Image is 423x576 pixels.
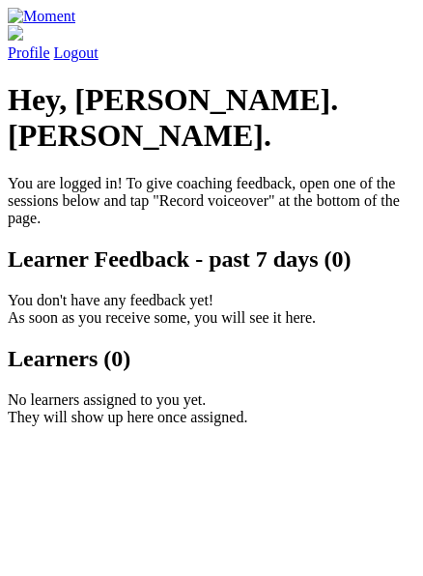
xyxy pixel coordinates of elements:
[8,346,415,372] h2: Learners (0)
[8,25,415,61] a: Profile
[8,391,415,426] p: No learners assigned to you yet. They will show up here once assigned.
[8,82,415,154] h1: Hey, [PERSON_NAME].[PERSON_NAME].
[54,44,99,61] a: Logout
[8,8,75,25] img: Moment
[8,25,23,41] img: default_avatar-b4e2223d03051bc43aaaccfb402a43260a3f17acc7fafc1603fdf008d6cba3c9.png
[8,292,415,327] p: You don't have any feedback yet! As soon as you receive some, you will see it here.
[8,175,415,227] p: You are logged in! To give coaching feedback, open one of the sessions below and tap "Record voic...
[8,246,415,273] h2: Learner Feedback - past 7 days (0)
